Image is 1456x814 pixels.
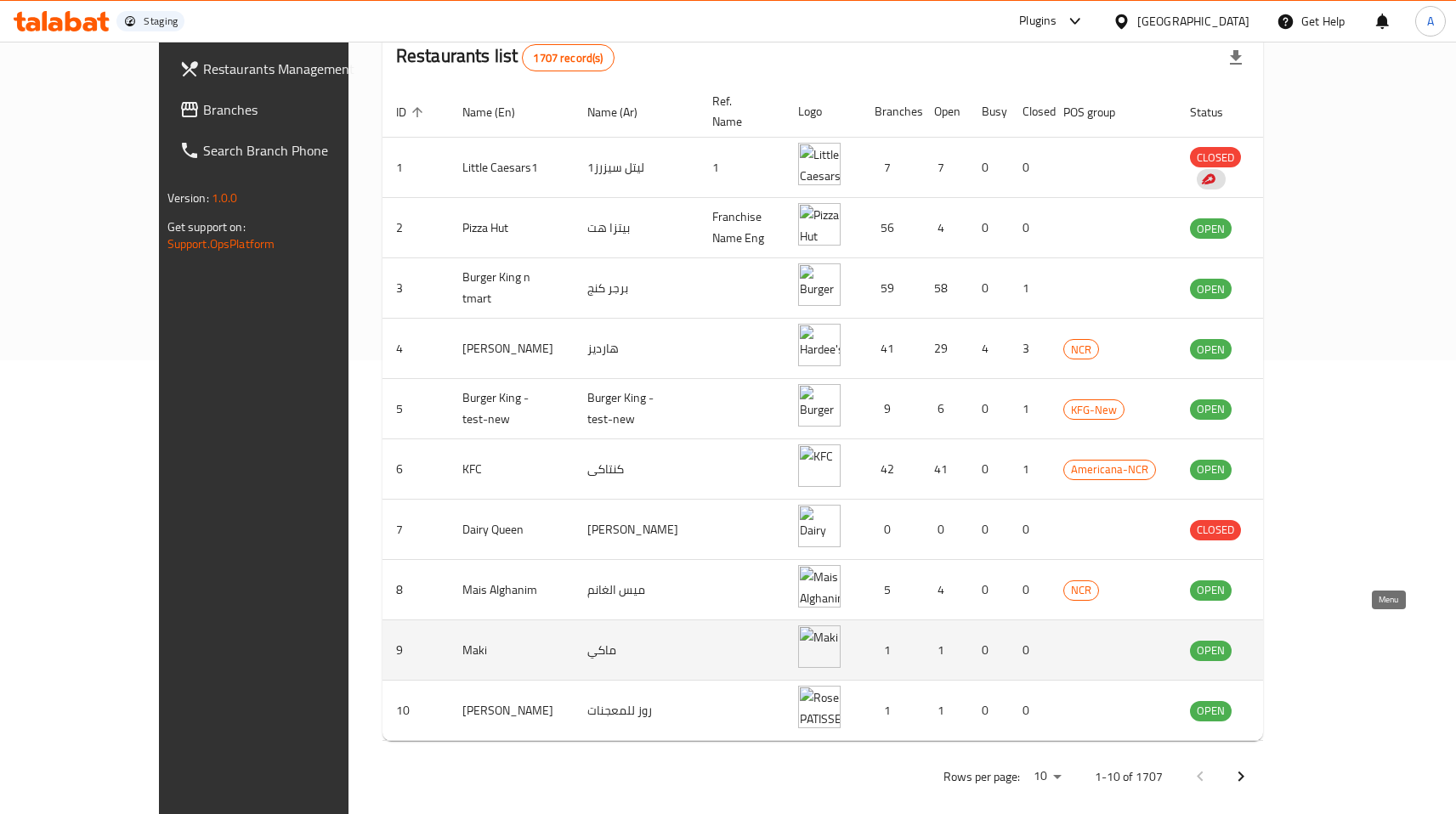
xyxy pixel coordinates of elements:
td: [PERSON_NAME] [574,500,699,560]
span: NCR [1064,580,1098,600]
td: 7 [921,138,968,198]
span: OPEN [1190,340,1232,359]
td: 5 [382,379,449,439]
span: Americana-NCR [1064,460,1155,479]
span: NCR [1064,340,1098,359]
div: Staging [144,14,178,28]
span: Get support on: [167,216,246,238]
span: OPEN [1190,641,1232,660]
span: ID [396,102,428,122]
img: KFC [798,444,841,487]
td: 29 [921,319,968,379]
td: 1 [1009,379,1050,439]
div: OPEN [1190,580,1232,601]
span: KFG-New [1064,400,1124,420]
img: Maki [798,625,841,668]
img: Pizza Hut [798,203,841,246]
span: Name (En) [462,102,537,122]
td: 4 [968,319,1009,379]
table: enhanced table [382,86,1324,741]
div: CLOSED [1190,520,1241,540]
img: Little Caesars1 [798,143,841,185]
span: POS group [1063,102,1137,122]
td: Maki [449,620,574,681]
span: OPEN [1190,701,1232,721]
td: [PERSON_NAME] [449,319,574,379]
td: Burger King n tmart [449,258,574,319]
span: OPEN [1190,219,1232,239]
span: Search Branch Phone [203,140,388,161]
td: 1 [699,138,785,198]
td: 0 [921,500,968,560]
span: Status [1190,102,1245,122]
div: Total records count [522,44,614,71]
td: 1 [1009,258,1050,319]
div: OPEN [1190,399,1232,420]
div: OPEN [1190,701,1232,721]
span: Branches [203,99,388,120]
td: 7 [861,138,921,198]
td: 4 [382,319,449,379]
p: 1-10 of 1707 [1095,766,1163,788]
td: ماكي [574,620,699,681]
td: 0 [968,560,1009,620]
th: Logo [785,86,861,138]
span: CLOSED [1190,520,1241,540]
td: 42 [861,439,921,500]
td: 10 [382,681,449,741]
td: 41 [921,439,968,500]
td: 2 [382,198,449,258]
span: A [1427,12,1434,31]
td: KFC [449,439,574,500]
td: Burger King -test-new [449,379,574,439]
th: Open [921,86,968,138]
th: Busy [968,86,1009,138]
button: Next page [1221,756,1261,797]
td: 5 [861,560,921,620]
td: 56 [861,198,921,258]
td: ميس الغانم [574,560,699,620]
td: 0 [1009,620,1050,681]
td: 3 [1009,319,1050,379]
td: 6 [382,439,449,500]
td: 0 [861,500,921,560]
td: ليتل سيزرز1 [574,138,699,198]
td: 1 [382,138,449,198]
div: OPEN [1190,279,1232,299]
td: 0 [968,258,1009,319]
a: Search Branch Phone [166,130,402,171]
td: 1 [921,620,968,681]
td: 9 [382,620,449,681]
td: 0 [1009,198,1050,258]
td: 0 [968,198,1009,258]
td: 58 [921,258,968,319]
span: CLOSED [1190,148,1241,167]
td: Franchise Name Eng [699,198,785,258]
td: [PERSON_NAME] [449,681,574,741]
span: Restaurants Management [203,59,388,79]
td: 0 [968,138,1009,198]
img: Burger King -test-new [798,384,841,427]
td: 0 [968,439,1009,500]
td: 59 [861,258,921,319]
img: delivery hero logo [1200,172,1215,187]
td: 0 [968,500,1009,560]
div: [GEOGRAPHIC_DATA] [1137,12,1249,31]
td: 0 [1009,500,1050,560]
img: Mais Alghanim [798,565,841,608]
a: Support.OpsPlatform [167,233,275,255]
td: 1 [1009,439,1050,500]
td: Little Caesars1 [449,138,574,198]
div: Plugins [1019,11,1057,31]
td: 0 [1009,681,1050,741]
td: 0 [1009,138,1050,198]
img: Hardee's [798,324,841,366]
div: OPEN [1190,339,1232,359]
td: 1 [861,620,921,681]
div: Export file [1215,37,1256,78]
div: Indicates that the vendor menu management has been moved to DH Catalog service [1197,169,1226,189]
td: 8 [382,560,449,620]
span: OPEN [1190,280,1232,299]
td: 6 [921,379,968,439]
